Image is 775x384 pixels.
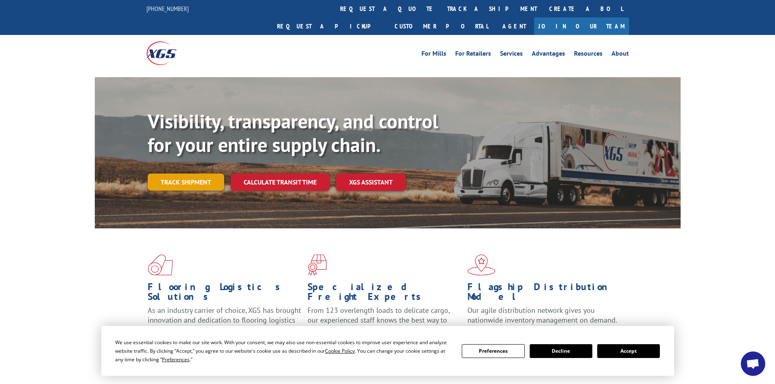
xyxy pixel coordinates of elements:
span: Cookie Policy [325,347,355,354]
a: XGS ASSISTANT [336,174,406,191]
span: Our agile distribution network gives you nationwide inventory management on demand. [467,306,617,325]
a: Join Our Team [534,17,629,35]
button: Preferences [462,344,524,358]
p: From 123 overlength loads to delicate cargo, our experienced staff knows the best way to move you... [308,306,461,342]
a: Services [500,50,523,59]
div: We use essential cookies to make our site work. With your consent, we may also use non-essential ... [115,338,452,364]
a: For Mills [421,50,446,59]
div: Open chat [741,351,765,376]
span: Preferences [162,356,190,363]
img: xgs-icon-flagship-distribution-model-red [467,254,496,276]
button: Accept [597,344,660,358]
a: Agent [494,17,534,35]
a: Advantages [532,50,565,59]
a: Resources [574,50,603,59]
h1: Specialized Freight Experts [308,282,461,306]
a: For Retailers [455,50,491,59]
h1: Flooring Logistics Solutions [148,282,301,306]
a: Request a pickup [271,17,389,35]
h1: Flagship Distribution Model [467,282,621,306]
img: xgs-icon-total-supply-chain-intelligence-red [148,254,173,276]
button: Decline [530,344,592,358]
a: About [611,50,629,59]
a: Customer Portal [389,17,494,35]
div: Cookie Consent Prompt [101,326,674,376]
a: Track shipment [148,174,224,191]
a: [PHONE_NUMBER] [146,4,189,13]
b: Visibility, transparency, and control for your entire supply chain. [148,108,438,157]
a: Calculate transit time [231,174,330,191]
span: As an industry carrier of choice, XGS has brought innovation and dedication to flooring logistics... [148,306,301,334]
img: xgs-icon-focused-on-flooring-red [308,254,327,276]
